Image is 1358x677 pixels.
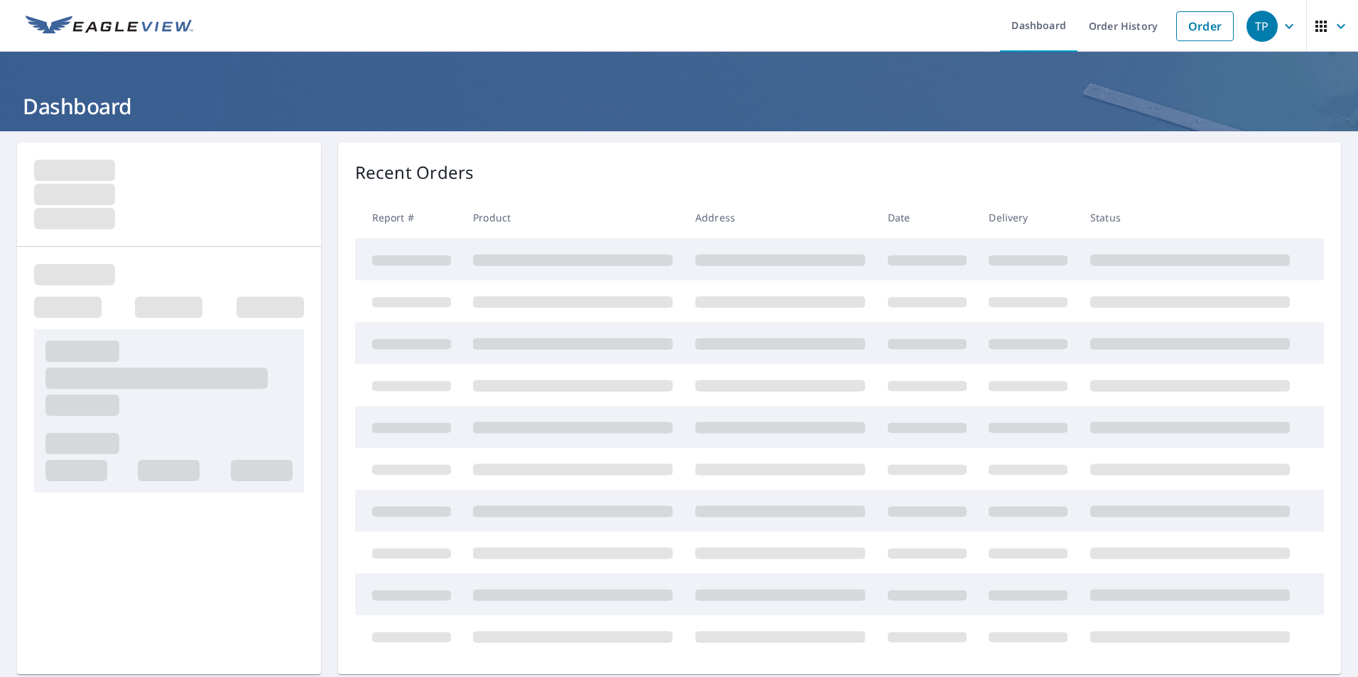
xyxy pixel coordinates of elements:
div: TP [1246,11,1278,42]
th: Address [684,197,876,238]
p: Recent Orders [355,160,474,185]
th: Product [462,197,684,238]
h1: Dashboard [17,92,1341,121]
th: Report # [355,197,462,238]
th: Delivery [977,197,1079,238]
img: EV Logo [26,16,193,37]
th: Date [876,197,978,238]
th: Status [1079,197,1301,238]
a: Order [1176,11,1234,41]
